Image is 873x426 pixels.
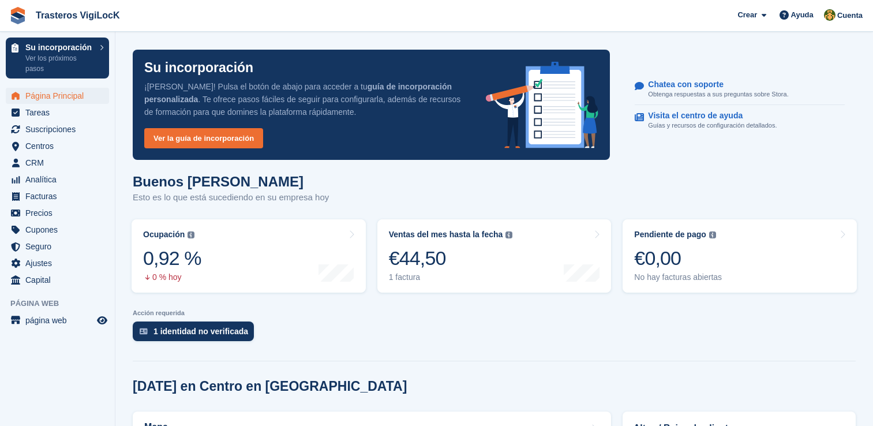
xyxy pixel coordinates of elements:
[6,88,109,104] a: menu
[25,188,95,204] span: Facturas
[648,89,788,99] p: Obtenga respuestas a sus preguntas sobre Stora.
[6,205,109,221] a: menu
[6,312,109,328] a: menú
[10,298,115,309] span: Página web
[634,230,706,240] div: Pendiente de pago
[623,219,857,293] a: Pendiente de pago €0,00 No hay facturas abiertas
[6,171,109,188] a: menu
[648,80,779,89] p: Chatea con soporte
[6,255,109,271] a: menu
[133,174,329,189] h1: Buenos [PERSON_NAME]
[389,230,503,240] div: Ventas del mes hasta la fecha
[824,9,835,21] img: Arantxa Villegas
[144,80,467,118] p: ¡[PERSON_NAME]! Pulsa el botón de abajo para acceder a tu . Te ofrece pasos fáciles de seguir par...
[143,246,201,270] div: 0,92 %
[9,7,27,24] img: stora-icon-8386f47178a22dfd0bd8f6a31ec36ba5ce8667c1dd55bd0f319d3a0aa187defe.svg
[25,312,95,328] span: página web
[635,105,845,136] a: Visita el centro de ayuda Guías y recursos de configuración detallados.
[25,222,95,238] span: Cupones
[709,231,716,238] img: icon-info-grey-7440780725fd019a000dd9b08b2336e03edf1995a4989e88bcd33f0948082b44.svg
[133,191,329,204] p: Esto es lo que está sucediendo en su empresa hoy
[25,43,94,51] p: Su incorporación
[133,322,260,347] a: 1 identidad no verificada
[6,222,109,238] a: menu
[188,231,194,238] img: icon-info-grey-7440780725fd019a000dd9b08b2336e03edf1995a4989e88bcd33f0948082b44.svg
[648,121,777,130] p: Guías y recursos de configuración detallados.
[648,111,767,121] p: Visita el centro de ayuda
[389,246,513,270] div: €44,50
[25,205,95,221] span: Precios
[25,104,95,121] span: Tareas
[25,121,95,137] span: Suscripciones
[25,238,95,255] span: Seguro
[6,38,109,79] a: Su incorporación Ver los próximos pasos
[25,138,95,154] span: Centros
[634,246,722,270] div: €0,00
[6,188,109,204] a: menu
[140,328,148,335] img: verify_identity-adf6edd0f0f0b5bbfe63781bf79b02c33cf7c696d77639b501bdc392416b5a36.svg
[144,61,253,74] p: Su incorporación
[133,379,407,394] h2: [DATE] en Centro en [GEOGRAPHIC_DATA]
[144,128,263,148] a: Ver la guía de incorporación
[25,171,95,188] span: Analítica
[25,255,95,271] span: Ajustes
[389,272,513,282] div: 1 factura
[31,6,125,25] a: Trasteros VigiLocK
[837,10,863,21] span: Cuenta
[6,104,109,121] a: menu
[143,230,185,240] div: Ocupación
[6,138,109,154] a: menu
[6,155,109,171] a: menu
[486,62,599,148] img: onboarding-info-6c161a55d2c0e0a8cae90662b2fe09162a5109e8cc188191df67fb4f79e88e88.svg
[25,272,95,288] span: Capital
[25,53,94,74] p: Ver los próximos pasos
[737,9,757,21] span: Crear
[25,88,95,104] span: Página Principal
[635,74,845,106] a: Chatea con soporte Obtenga respuestas a sus preguntas sobre Stora.
[153,327,248,336] div: 1 identidad no verificada
[6,121,109,137] a: menu
[25,155,95,171] span: CRM
[143,272,201,282] div: 0 % hoy
[6,272,109,288] a: menu
[95,313,109,327] a: Vista previa de la tienda
[133,309,856,317] p: Acción requerida
[132,219,366,293] a: Ocupación 0,92 % 0 % hoy
[634,272,722,282] div: No hay facturas abiertas
[6,238,109,255] a: menu
[505,231,512,238] img: icon-info-grey-7440780725fd019a000dd9b08b2336e03edf1995a4989e88bcd33f0948082b44.svg
[377,219,612,293] a: Ventas del mes hasta la fecha €44,50 1 factura
[791,9,814,21] span: Ayuda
